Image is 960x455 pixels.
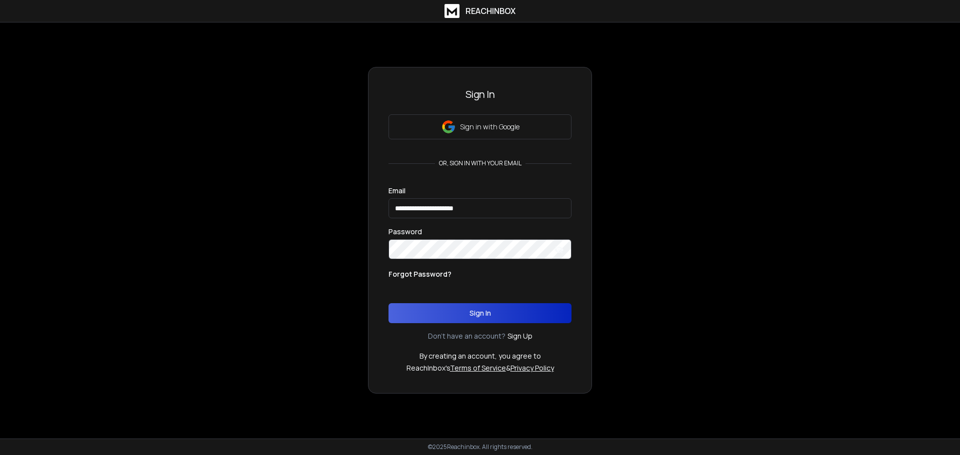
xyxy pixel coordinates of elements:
a: Privacy Policy [510,363,554,373]
p: Sign in with Google [460,122,519,132]
img: logo [444,4,459,18]
p: or, sign in with your email [435,159,525,167]
a: ReachInbox [444,4,515,18]
button: Sign In [388,303,571,323]
h1: ReachInbox [465,5,515,17]
p: By creating an account, you agree to [419,351,541,361]
p: © 2025 Reachinbox. All rights reserved. [428,443,532,451]
p: Don't have an account? [428,331,505,341]
label: Password [388,228,422,235]
button: Sign in with Google [388,114,571,139]
p: ReachInbox's & [406,363,554,373]
h3: Sign In [388,87,571,101]
p: Forgot Password? [388,269,451,279]
a: Terms of Service [450,363,506,373]
label: Email [388,187,405,194]
a: Sign Up [507,331,532,341]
